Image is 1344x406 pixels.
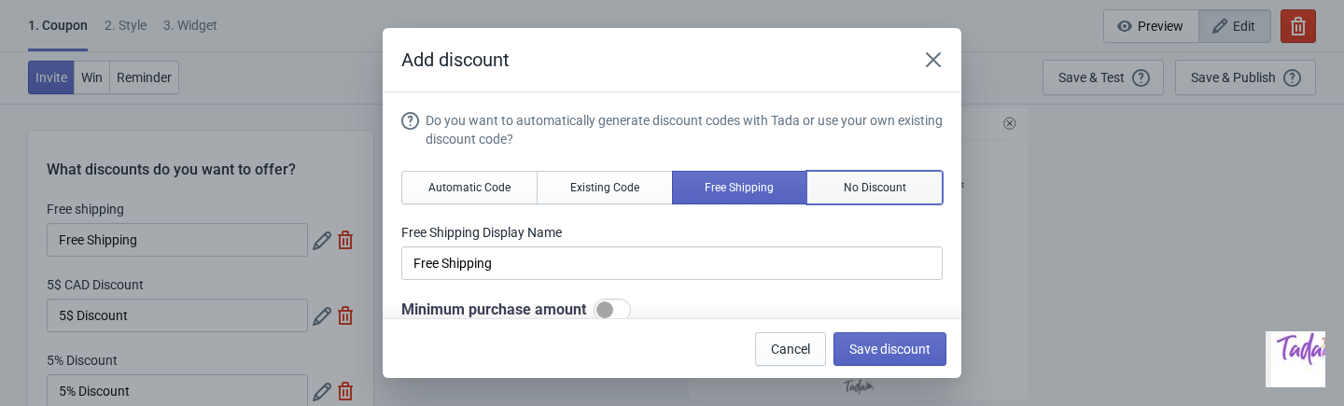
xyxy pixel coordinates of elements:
[917,43,950,77] button: Close
[570,180,639,195] span: Existing Code
[537,171,673,204] button: Existing Code
[426,111,943,148] div: Do you want to automatically generate discount codes with Tada or use your own existing discount ...
[844,180,906,195] span: No Discount
[771,342,810,357] span: Cancel
[849,342,931,357] span: Save discount
[755,332,826,366] button: Cancel
[401,223,943,242] label: Free Shipping Display Name
[705,180,774,195] span: Free Shipping
[401,299,943,321] div: Minimum purchase amount
[672,171,808,204] button: Free Shipping
[1266,331,1325,387] iframe: chat widget
[401,47,898,73] h2: Add discount
[806,171,943,204] button: No Discount
[401,171,538,204] button: Automatic Code
[833,332,946,366] button: Save discount
[428,180,511,195] span: Automatic Code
